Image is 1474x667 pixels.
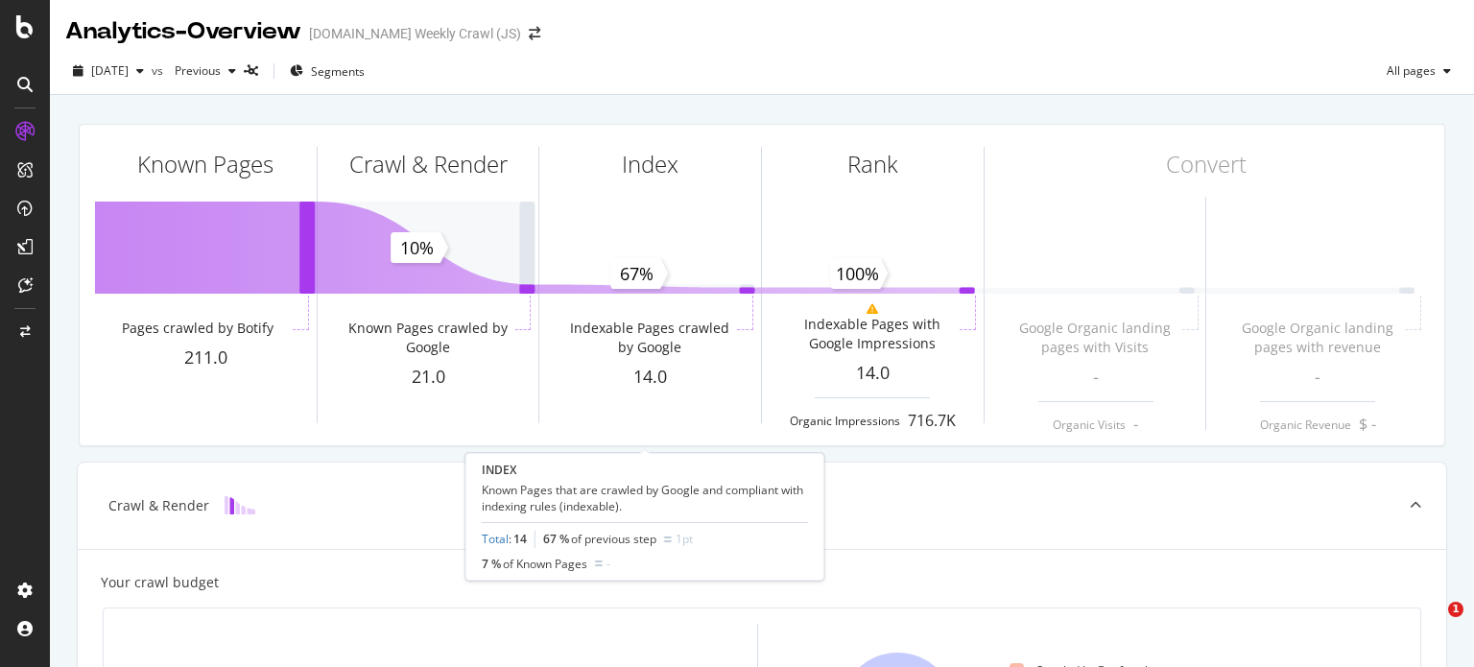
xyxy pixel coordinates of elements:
[513,531,527,547] span: 14
[482,482,808,514] div: Known Pages that are crawled by Google and compliant with indexing rules (indexable).
[622,148,678,180] div: Index
[318,365,539,390] div: 21.0
[762,361,984,386] div: 14.0
[1379,56,1459,86] button: All pages
[503,556,587,572] span: of Known Pages
[311,63,365,80] span: Segments
[1379,62,1436,79] span: All pages
[225,496,255,514] img: block-icon
[543,531,656,547] div: 67 %
[482,531,527,547] div: :
[790,413,900,429] div: Organic Impressions
[167,62,221,79] span: Previous
[152,62,167,79] span: vs
[65,15,301,48] div: Analytics - Overview
[282,56,372,86] button: Segments
[122,319,273,338] div: Pages crawled by Botify
[676,531,693,547] div: 1pt
[847,148,898,180] div: Rank
[908,410,956,432] div: 716.7K
[65,56,152,86] button: [DATE]
[349,148,508,180] div: Crawl & Render
[595,560,603,566] img: Equal
[482,531,509,547] a: Total
[91,62,129,79] span: 2025 Aug. 18th
[482,556,587,572] div: 7 %
[137,148,273,180] div: Known Pages
[566,319,733,357] div: Indexable Pages crawled by Google
[95,345,317,370] div: 211.0
[664,536,672,542] img: Equal
[789,315,956,353] div: Indexable Pages with Google Impressions
[108,496,209,515] div: Crawl & Render
[345,319,511,357] div: Known Pages crawled by Google
[571,531,656,547] span: of previous step
[482,462,808,478] div: INDEX
[529,27,540,40] div: arrow-right-arrow-left
[1409,602,1455,648] iframe: Intercom live chat
[101,573,219,592] div: Your crawl budget
[309,24,521,43] div: [DOMAIN_NAME] Weekly Crawl (JS)
[167,56,244,86] button: Previous
[606,556,610,572] div: -
[539,365,761,390] div: 14.0
[1448,602,1463,617] span: 1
